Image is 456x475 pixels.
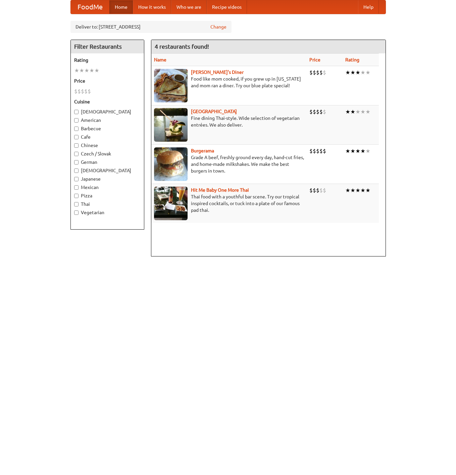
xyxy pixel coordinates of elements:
[78,88,81,95] li: $
[71,0,109,14] a: FoodMe
[74,192,141,199] label: Pizza
[350,108,355,115] li: ★
[74,127,79,131] input: Barbecue
[74,185,79,190] input: Mexican
[154,69,188,102] img: sallys.jpg
[171,0,207,14] a: Who we are
[74,202,79,206] input: Thai
[79,67,84,74] li: ★
[74,78,141,84] h5: Price
[74,118,79,123] input: American
[355,108,360,115] li: ★
[313,69,316,76] li: $
[365,147,370,155] li: ★
[365,108,370,115] li: ★
[154,154,304,174] p: Grade A beef, freshly ground every day, hand-cut fries, and home-made milkshakes. We make the bes...
[323,187,326,194] li: $
[350,147,355,155] li: ★
[360,147,365,155] li: ★
[365,187,370,194] li: ★
[309,69,313,76] li: $
[74,210,79,215] input: Vegetarian
[84,67,89,74] li: ★
[74,194,79,198] input: Pizza
[81,88,84,95] li: $
[345,108,350,115] li: ★
[360,108,365,115] li: ★
[323,69,326,76] li: $
[154,187,188,220] img: babythai.jpg
[74,167,141,174] label: [DEMOGRAPHIC_DATA]
[89,67,94,74] li: ★
[88,88,91,95] li: $
[323,147,326,155] li: $
[74,98,141,105] h5: Cuisine
[355,147,360,155] li: ★
[350,187,355,194] li: ★
[191,187,249,193] a: Hit Me Baby One More Thai
[319,69,323,76] li: $
[74,209,141,216] label: Vegetarian
[74,135,79,139] input: Cafe
[74,169,79,173] input: [DEMOGRAPHIC_DATA]
[74,117,141,124] label: American
[309,57,320,62] a: Price
[313,108,316,115] li: $
[323,108,326,115] li: $
[71,40,144,53] h4: Filter Restaurants
[154,193,304,213] p: Thai food with a youthful bar scene. Try our tropical inspired cocktails, or tuck into a plate of...
[319,147,323,155] li: $
[360,187,365,194] li: ★
[154,76,304,89] p: Food like mom cooked, if you grew up in [US_STATE] and mom ran a diner. Try our blue plate special!
[316,187,319,194] li: $
[345,69,350,76] li: ★
[74,159,141,165] label: German
[84,88,88,95] li: $
[309,147,313,155] li: $
[316,69,319,76] li: $
[109,0,133,14] a: Home
[70,21,232,33] div: Deliver to: [STREET_ADDRESS]
[94,67,99,74] li: ★
[154,147,188,181] img: burgerama.jpg
[313,147,316,155] li: $
[154,108,188,142] img: satay.jpg
[191,69,244,75] a: [PERSON_NAME]'s Diner
[319,108,323,115] li: $
[309,187,313,194] li: $
[155,43,209,50] ng-pluralize: 4 restaurants found!
[74,110,79,114] input: [DEMOGRAPHIC_DATA]
[74,67,79,74] li: ★
[74,134,141,140] label: Cafe
[74,150,141,157] label: Czech / Slovak
[74,152,79,156] input: Czech / Slovak
[316,108,319,115] li: $
[360,69,365,76] li: ★
[355,187,360,194] li: ★
[74,176,141,182] label: Japanese
[74,88,78,95] li: $
[345,147,350,155] li: ★
[74,142,141,149] label: Chinese
[355,69,360,76] li: ★
[74,143,79,148] input: Chinese
[345,187,350,194] li: ★
[350,69,355,76] li: ★
[74,201,141,207] label: Thai
[207,0,247,14] a: Recipe videos
[133,0,171,14] a: How it works
[316,147,319,155] li: $
[74,125,141,132] label: Barbecue
[191,148,214,153] a: Burgerama
[74,108,141,115] label: [DEMOGRAPHIC_DATA]
[154,115,304,128] p: Fine dining Thai-style. Wide selection of vegetarian entrées. We also deliver.
[191,109,237,114] a: [GEOGRAPHIC_DATA]
[210,23,226,30] a: Change
[313,187,316,194] li: $
[345,57,359,62] a: Rating
[74,184,141,191] label: Mexican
